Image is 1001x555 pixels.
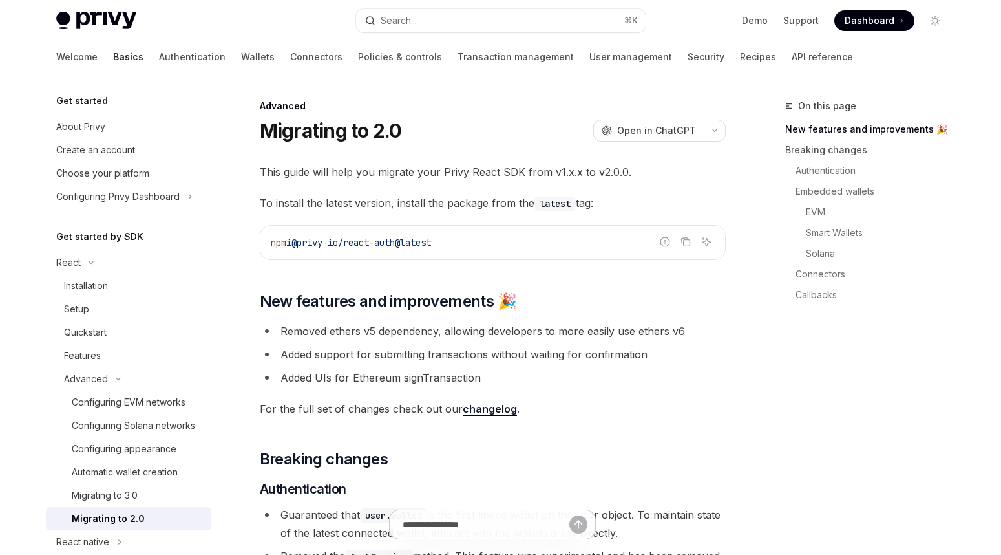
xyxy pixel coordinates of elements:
a: Wallets [241,41,275,72]
span: On this page [798,98,856,114]
a: Policies & controls [358,41,442,72]
button: Copy the contents from the code block [677,234,694,250]
img: light logo [56,12,136,30]
div: Features [64,348,101,364]
a: Security [688,41,724,72]
span: npm [271,237,286,248]
span: i [286,237,291,248]
li: Added UIs for Ethereum signTransaction [260,369,726,387]
div: Migrating to 3.0 [72,488,138,503]
button: Toggle React section [46,251,211,274]
div: Automatic wallet creation [72,464,178,480]
div: Installation [64,278,108,294]
a: Authentication [785,160,956,181]
div: Configuring Privy Dashboard [56,189,180,204]
a: Support [783,14,819,27]
a: Connectors [785,264,956,285]
a: Automatic wallet creation [46,461,211,484]
a: changelog [463,402,517,416]
span: Open in ChatGPT [617,124,696,137]
a: Create an account [46,138,211,162]
div: Create an account [56,142,135,158]
button: Open search [356,9,646,32]
a: Connectors [290,41,342,72]
a: Configuring EVM networks [46,391,211,414]
span: Breaking changes [260,449,388,470]
a: Breaking changes [785,140,956,160]
div: Configuring appearance [72,441,176,457]
input: Ask a question... [403,510,569,539]
div: Configuring Solana networks [72,418,195,433]
span: This guide will help you migrate your Privy React SDK from v1.x.x to v2.0.0. [260,163,726,181]
span: To install the latest version, install the package from the tag: [260,194,726,212]
button: Toggle React native section [46,530,211,554]
span: Authentication [260,480,346,498]
h1: Migrating to 2.0 [260,119,402,142]
div: Quickstart [64,325,107,340]
div: Setup [64,301,89,317]
a: New features and improvements 🎉 [785,119,956,140]
a: Solana [785,243,956,264]
a: Configuring appearance [46,437,211,461]
a: User management [589,41,672,72]
a: Dashboard [834,10,914,31]
div: Configuring EVM networks [72,395,185,410]
li: Added support for submitting transactions without waiting for confirmation [260,345,726,364]
h5: Get started [56,93,108,109]
div: Search... [381,13,417,28]
div: Choose your platform [56,166,149,181]
a: Features [46,344,211,367]
button: Toggle Advanced section [46,367,211,391]
a: Migrating to 3.0 [46,484,211,507]
a: Quickstart [46,321,211,344]
a: Welcome [56,41,98,72]
div: Migrating to 2.0 [72,511,145,527]
div: Advanced [260,100,726,113]
span: @privy-io/react-auth@latest [291,237,431,248]
a: API reference [792,41,853,72]
span: New features and improvements 🎉 [260,291,516,312]
div: Advanced [64,371,108,387]
div: React [56,255,81,270]
button: Send message [569,516,587,534]
a: Migrating to 2.0 [46,507,211,530]
button: Open in ChatGPT [593,120,704,142]
li: Removed ethers v5 dependency, allowing developers to more easily use ethers v6 [260,322,726,340]
a: Authentication [159,41,226,72]
a: Choose your platform [46,162,211,185]
a: Basics [113,41,143,72]
a: Recipes [740,41,776,72]
a: Demo [742,14,768,27]
div: React native [56,534,109,550]
span: For the full set of changes check out our . [260,400,726,418]
a: About Privy [46,115,211,138]
a: Installation [46,274,211,298]
a: Transaction management [458,41,574,72]
a: Embedded wallets [785,181,956,202]
a: EVM [785,202,956,223]
button: Report incorrect code [657,234,673,250]
button: Ask AI [698,234,715,250]
a: Callbacks [785,285,956,305]
code: latest [534,197,576,211]
button: Toggle dark mode [925,10,945,31]
a: Setup [46,298,211,321]
a: Smart Wallets [785,223,956,243]
button: Toggle Configuring Privy Dashboard section [46,185,211,208]
a: Configuring Solana networks [46,414,211,437]
span: ⌘ K [624,16,638,26]
div: About Privy [56,119,105,135]
h5: Get started by SDK [56,229,143,245]
span: Dashboard [845,14,894,27]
